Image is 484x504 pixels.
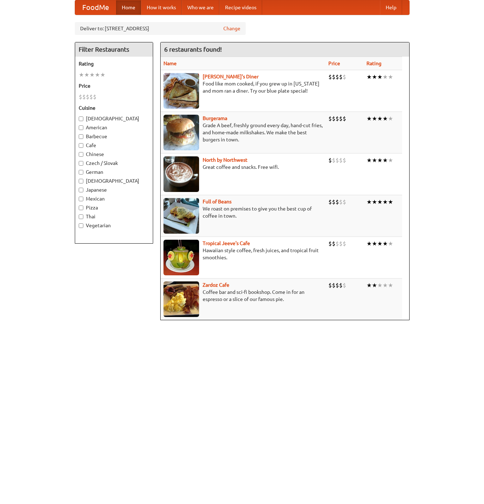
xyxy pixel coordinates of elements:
[203,199,231,204] b: Full of Beans
[335,73,339,81] li: $
[163,80,323,94] p: Food like mom cooked, if you grew up in [US_STATE] and mom ran a diner. Try our blue plate special!
[343,281,346,289] li: $
[332,73,335,81] li: $
[163,240,199,275] img: jeeves.jpg
[79,133,149,140] label: Barbecue
[163,115,199,150] img: burgerama.jpg
[79,104,149,111] h5: Cuisine
[332,198,335,206] li: $
[89,71,95,79] li: ★
[372,73,377,81] li: ★
[79,60,149,67] h5: Rating
[332,281,335,289] li: $
[339,115,343,123] li: $
[163,289,323,303] p: Coffee bar and sci-fi bookshop. Come in for an espresso or a slice of our famous pie.
[79,177,149,185] label: [DEMOGRAPHIC_DATA]
[335,156,339,164] li: $
[79,195,149,202] label: Mexican
[79,161,83,166] input: Czech / Slovak
[339,73,343,81] li: $
[79,71,84,79] li: ★
[163,61,177,66] a: Name
[79,170,83,175] input: German
[343,240,346,248] li: $
[163,163,323,171] p: Great coffee and snacks. Free wifi.
[163,156,199,192] img: north.jpg
[203,74,259,79] a: [PERSON_NAME]'s Diner
[366,198,372,206] li: ★
[339,281,343,289] li: $
[79,142,149,149] label: Cafe
[343,115,346,123] li: $
[328,61,340,66] a: Price
[84,71,89,79] li: ★
[79,82,149,89] h5: Price
[79,115,149,122] label: [DEMOGRAPHIC_DATA]
[380,0,402,15] a: Help
[366,240,372,248] li: ★
[377,115,382,123] li: ★
[335,198,339,206] li: $
[203,157,248,163] a: North by Northwest
[75,0,116,15] a: FoodMe
[339,156,343,164] li: $
[141,0,182,15] a: How it works
[79,188,83,192] input: Japanese
[79,179,83,183] input: [DEMOGRAPHIC_DATA]
[116,0,141,15] a: Home
[79,223,83,228] input: Vegetarian
[79,116,83,121] input: [DEMOGRAPHIC_DATA]
[335,281,339,289] li: $
[203,282,229,288] a: Zardoz Cafe
[163,122,323,143] p: Grade A beef, freshly ground every day, hand-cut fries, and home-made milkshakes. We make the bes...
[366,61,381,66] a: Rating
[339,240,343,248] li: $
[164,46,222,53] ng-pluralize: 6 restaurants found!
[372,240,377,248] li: ★
[377,73,382,81] li: ★
[163,205,323,219] p: We roast on premises to give you the best cup of coffee in town.
[163,198,199,234] img: beans.jpg
[335,115,339,123] li: $
[328,73,332,81] li: $
[203,240,250,246] a: Tropical Jeeve's Cafe
[366,115,372,123] li: ★
[332,156,335,164] li: $
[372,115,377,123] li: ★
[328,281,332,289] li: $
[182,0,219,15] a: Who we are
[366,156,372,164] li: ★
[343,156,346,164] li: $
[382,198,388,206] li: ★
[79,168,149,176] label: German
[79,214,83,219] input: Thai
[377,240,382,248] li: ★
[75,42,153,57] h4: Filter Restaurants
[86,93,89,101] li: $
[377,198,382,206] li: ★
[339,198,343,206] li: $
[328,240,332,248] li: $
[366,281,372,289] li: ★
[203,115,227,121] a: Burgerama
[79,143,83,148] input: Cafe
[382,115,388,123] li: ★
[163,247,323,261] p: Hawaiian style coffee, fresh juices, and tropical fruit smoothies.
[163,281,199,317] img: zardoz.jpg
[372,156,377,164] li: ★
[93,93,97,101] li: $
[79,93,82,101] li: $
[79,204,149,211] label: Pizza
[79,134,83,139] input: Barbecue
[79,213,149,220] label: Thai
[332,240,335,248] li: $
[382,156,388,164] li: ★
[79,152,83,157] input: Chinese
[79,197,83,201] input: Mexican
[382,73,388,81] li: ★
[82,93,86,101] li: $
